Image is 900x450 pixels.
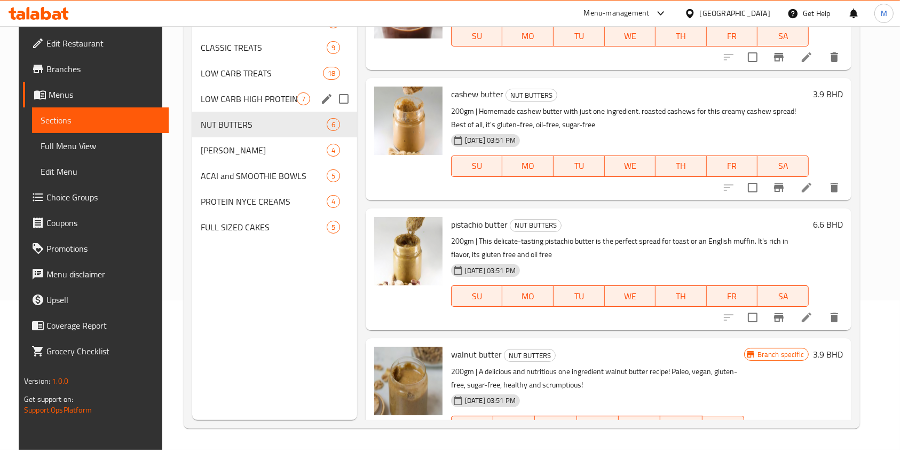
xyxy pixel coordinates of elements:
div: Menu-management [584,7,650,20]
div: items [327,118,340,131]
span: MO [507,28,549,44]
button: FR [707,25,758,46]
button: delete [822,305,847,330]
button: MO [502,156,554,177]
span: cashew butter [451,86,503,102]
span: TU [539,418,572,434]
div: NUT BUTTERS [504,349,556,362]
button: WE [577,416,619,437]
span: SA [762,158,804,174]
span: [DATE] 03:51 PM [461,135,520,145]
button: SU [451,25,502,46]
p: 200gm | Homemade cashew butter with just one ingredient. roasted cashews for this creamy cashew s... [451,105,809,131]
button: TU [554,25,605,46]
span: Promotions [46,242,161,255]
span: Select to update [741,306,764,329]
span: NUT BUTTERS [506,89,557,102]
button: edit [319,91,335,107]
button: TH [619,416,660,437]
span: MO [507,289,549,304]
span: NUT BUTTERS [504,350,555,362]
button: TU [554,285,605,307]
button: SU [451,416,493,437]
a: Edit menu item [800,181,813,194]
span: M [881,7,887,19]
span: SU [456,418,489,434]
span: WE [609,28,652,44]
div: ACAI and SMOOTHIE BOWLS5 [192,163,357,189]
span: MO [498,418,531,434]
img: cashew butter [374,87,443,155]
div: items [327,221,340,234]
span: LOW CARB HIGH PROTEIN SMOOTHIES [201,92,297,105]
span: TU [558,158,601,174]
button: delete [822,44,847,70]
button: MO [502,25,554,46]
p: 200gm | A delicious and nutritious one ingredient walnut butter recipe! Paleo, vegan, gluten-free... [451,365,744,392]
span: 1.0.0 [52,374,68,388]
p: 200gm | This delicate-tasting pistachio butter is the perfect spread for toast or an English muff... [451,235,809,261]
div: items [297,92,310,105]
span: Edit Menu [41,165,161,178]
div: LOW CARB TREATS18 [192,60,357,86]
button: WE [605,156,656,177]
a: Sections [32,107,169,133]
span: Coverage Report [46,319,161,332]
span: Upsell [46,293,161,306]
span: TH [660,289,702,304]
span: TH [660,28,702,44]
button: TU [554,156,605,177]
span: 18 [323,68,340,79]
span: [DATE] 03:51 PM [461,395,520,406]
span: Sections [41,114,161,127]
div: CLASSIC TREATS9 [192,35,357,60]
button: FR [707,285,758,307]
a: Full Menu View [32,133,169,159]
div: LOW CARB HIGH PROTEIN SMOOTHIES7edit [192,86,357,112]
div: CHIA PUDDINGS [201,144,327,157]
a: Menus [23,82,169,107]
span: 9 [327,43,340,53]
span: Menus [49,88,161,101]
span: MO [507,158,549,174]
img: pistachio butter [374,217,443,285]
span: CLASSIC TREATS [201,41,327,54]
span: pistachio butter [451,216,508,232]
span: Select to update [741,46,764,68]
span: Version: [24,374,50,388]
span: Choice Groups [46,191,161,204]
span: LOW CARB TREATS [201,67,322,80]
button: TH [656,156,707,177]
div: items [327,169,340,182]
div: NUT BUTTERS [201,118,327,131]
a: Coverage Report [23,313,169,338]
div: items [327,41,340,54]
span: TH [660,158,702,174]
span: Select to update [741,176,764,199]
span: Edit Restaurant [46,37,161,50]
span: WE [609,289,652,304]
span: PROTEIN NYCE CREAMS [201,195,327,208]
h6: 3.9 BHD [813,347,843,362]
a: Support.OpsPlatform [24,403,92,417]
span: [PERSON_NAME] [201,144,327,157]
a: Promotions [23,236,169,261]
a: Edit Restaurant [23,30,169,56]
nav: Menu sections [192,5,357,244]
span: ACAI and SMOOTHIE BOWLS [201,169,327,182]
h6: 6.6 BHD [813,217,843,232]
span: SA [762,289,804,304]
button: Branch-specific-item [766,44,792,70]
button: SU [451,156,502,177]
button: delete [822,175,847,200]
button: SA [702,416,744,437]
img: walnut butter [374,347,443,415]
a: Choice Groups [23,184,169,210]
span: Branches [46,63,161,75]
a: Grocery Checklist [23,338,169,364]
div: [PERSON_NAME]4 [192,137,357,163]
button: SA [757,156,809,177]
span: Get support on: [24,392,73,406]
